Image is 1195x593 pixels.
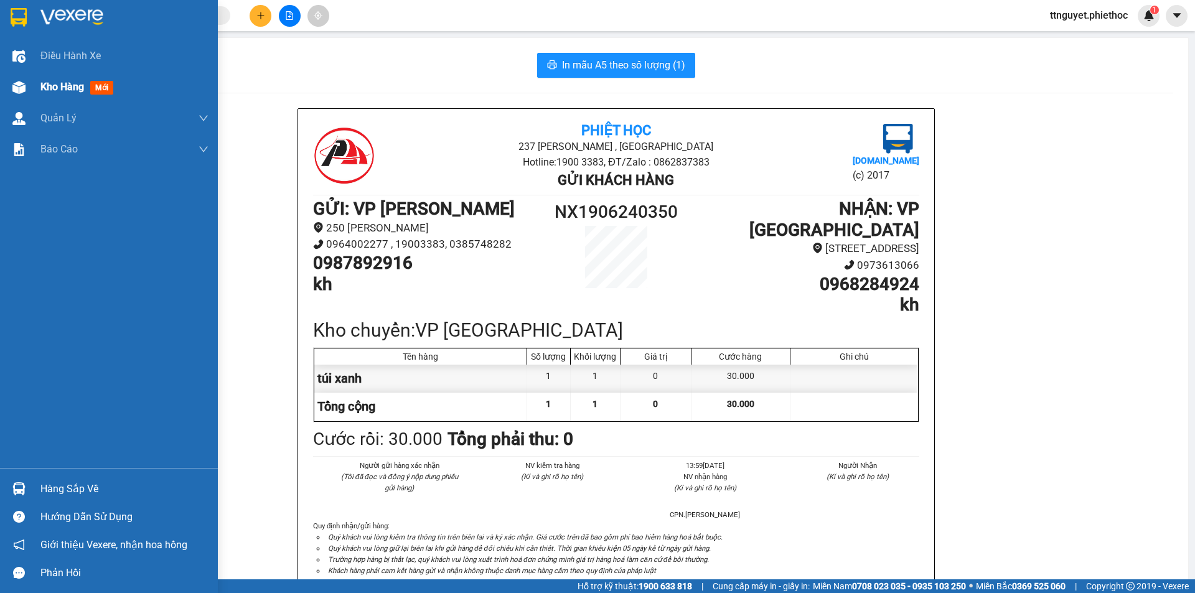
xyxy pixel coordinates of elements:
span: Kho hàng [40,81,84,93]
li: 13:59[DATE] [644,460,767,471]
span: notification [13,539,25,551]
span: 30.000 [727,399,754,409]
h1: kh [692,294,919,315]
li: 237 [PERSON_NAME] , [GEOGRAPHIC_DATA] [414,139,818,154]
span: ⚪️ [969,584,973,589]
li: Người gửi hàng xác nhận [338,460,461,471]
span: environment [812,243,823,253]
span: Cung cấp máy in - giấy in: [713,579,810,593]
li: 0964002277 , 19003383, 0385748282 [313,236,540,253]
img: warehouse-icon [12,112,26,125]
span: ttnguyet.phiethoc [1040,7,1138,23]
i: (Kí và ghi rõ họ tên) [521,472,583,481]
img: logo-vxr [11,8,27,27]
strong: 0369 525 060 [1012,581,1066,591]
div: 1 [571,365,621,393]
span: Hỗ trợ kỹ thuật: [578,579,692,593]
img: warehouse-icon [12,482,26,495]
i: (Tôi đã đọc và đồng ý nộp dung phiếu gửi hàng) [341,472,458,492]
div: Cước hàng [695,352,787,362]
i: Quý khách vui lòng giữ lại biên lai khi gửi hàng để đối chiếu khi cần thiết. Thời gian khiếu kiện... [328,544,711,553]
span: Quản Lý [40,110,77,126]
span: mới [90,81,113,95]
div: Quy định nhận/gửi hàng : [313,520,919,576]
span: environment [313,222,324,233]
i: (Kí và ghi rõ họ tên) [827,472,889,481]
h1: 0987892916 [313,253,540,274]
b: Gửi khách hàng [558,172,674,188]
img: solution-icon [12,143,26,156]
span: copyright [1126,582,1135,591]
div: Giá trị [624,352,688,362]
span: Điều hành xe [40,48,101,63]
div: 1 [527,365,571,393]
div: Hướng dẫn sử dụng [40,508,209,526]
li: NV kiểm tra hàng [491,460,614,471]
b: Tổng phải thu: 0 [448,429,573,449]
div: Kho chuyển: VP [GEOGRAPHIC_DATA] [313,315,919,345]
img: warehouse-icon [12,81,26,94]
b: GỬI : VP [PERSON_NAME] [313,198,515,219]
li: [STREET_ADDRESS] [692,240,919,257]
li: (c) 2017 [853,167,919,183]
button: printerIn mẫu A5 theo số lượng (1) [537,53,695,78]
span: 0 [653,399,658,409]
strong: 0708 023 035 - 0935 103 250 [852,581,966,591]
span: Tổng cộng [317,399,375,414]
div: túi xanh [314,365,527,393]
li: 250 [PERSON_NAME] [313,220,540,236]
span: printer [547,60,557,72]
span: Miền Nam [813,579,966,593]
i: Quý khách vui lòng kiểm tra thông tin trên biên lai và ký xác nhận. Giá cước trên đã bao gồm phí ... [328,533,723,541]
button: file-add [279,5,301,27]
sup: 1 [1150,6,1159,14]
span: down [199,144,209,154]
i: Trường hợp hàng bị thất lạc, quý khách vui lòng xuất trình hoá đơn chứng minh giá trị hàng hoá là... [328,555,709,564]
img: icon-new-feature [1143,10,1155,21]
span: plus [256,11,265,20]
span: file-add [285,11,294,20]
b: Phiệt Học [581,123,651,138]
h1: NX1906240350 [540,198,692,226]
span: caret-down [1171,10,1183,21]
i: (Kí và ghi rõ họ tên) [674,483,736,492]
li: NV nhận hàng [644,471,767,482]
div: Phản hồi [40,564,209,582]
span: phone [313,239,324,250]
div: Ghi chú [794,352,915,362]
b: NHẬN : VP [GEOGRAPHIC_DATA] [749,198,919,240]
span: 1 [546,399,551,409]
span: down [199,113,209,123]
div: Tên hàng [317,352,523,362]
div: Số lượng [530,352,567,362]
span: Giới thiệu Vexere, nhận hoa hồng [40,537,187,553]
div: Cước rồi : 30.000 [313,426,443,453]
span: Báo cáo [40,141,78,157]
span: question-circle [13,511,25,523]
span: Miền Bắc [976,579,1066,593]
span: | [1075,579,1077,593]
span: In mẫu A5 theo số lượng (1) [562,57,685,73]
span: | [701,579,703,593]
div: Hàng sắp về [40,480,209,498]
li: CPN.[PERSON_NAME] [644,509,767,520]
li: Hotline: 1900 3383, ĐT/Zalo : 0862837383 [414,154,818,170]
li: 0973613066 [692,257,919,274]
b: [DOMAIN_NAME] [853,156,919,166]
img: warehouse-icon [12,50,26,63]
img: logo.jpg [313,124,375,186]
li: Người Nhận [797,460,920,471]
div: 0 [621,365,691,393]
button: plus [250,5,271,27]
div: Khối lượng [574,352,617,362]
strong: 1900 633 818 [639,581,692,591]
button: aim [307,5,329,27]
img: logo.jpg [883,124,913,154]
span: message [13,567,25,579]
h1: 0968284924 [692,274,919,295]
span: aim [314,11,322,20]
div: 30.000 [691,365,790,393]
span: phone [844,259,855,270]
button: caret-down [1166,5,1188,27]
i: Khách hàng phải cam kết hàng gửi và nhận không thuộc danh mục hàng cấm theo quy định của pháp luật [328,566,656,575]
